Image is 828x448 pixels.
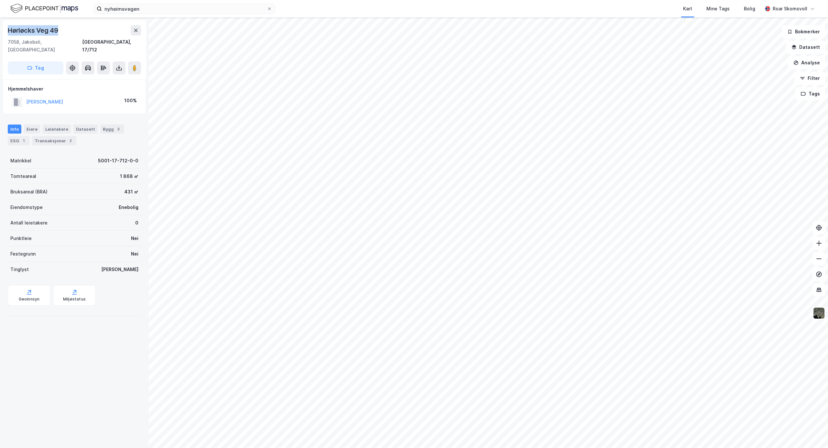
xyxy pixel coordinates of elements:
div: Nei [131,235,138,242]
button: Tags [795,87,825,100]
div: Tomteareal [10,172,36,180]
button: Datasett [786,41,825,54]
div: 7058, Jakobsli, [GEOGRAPHIC_DATA] [8,38,82,54]
div: 5001-17-712-0-0 [98,157,138,165]
img: logo.f888ab2527a4732fd821a326f86c7f29.svg [10,3,78,14]
div: Eiendomstype [10,203,43,211]
div: 3 [115,126,122,132]
div: Hjemmelshaver [8,85,141,93]
div: Tinglyst [10,266,29,273]
div: Nei [131,250,138,258]
div: Geoinnsyn [19,297,40,302]
button: Tag [8,61,63,74]
div: ESG [8,136,29,145]
div: Eiere [24,125,40,134]
div: 1 [20,137,27,144]
div: Kart [683,5,692,13]
img: 9k= [813,307,825,319]
div: 2 [67,137,74,144]
button: Filter [794,72,825,85]
div: Info [8,125,21,134]
div: Leietakere [43,125,71,134]
div: Roar Skomsvoll [773,5,807,13]
div: Bolig [744,5,755,13]
button: Bokmerker [782,25,825,38]
div: [PERSON_NAME] [101,266,138,273]
button: Analyse [788,56,825,69]
div: Antall leietakere [10,219,48,227]
div: Enebolig [119,203,138,211]
iframe: Chat Widget [796,417,828,448]
div: 431 ㎡ [124,188,138,196]
div: Bruksareal (BRA) [10,188,48,196]
div: Miljøstatus [63,297,86,302]
div: 100% [124,97,137,104]
div: Bygg [100,125,124,134]
div: Matrikkel [10,157,31,165]
div: 0 [135,219,138,227]
div: Datasett [73,125,98,134]
div: Mine Tags [706,5,730,13]
div: Transaksjoner [32,136,76,145]
div: [GEOGRAPHIC_DATA], 17/712 [82,38,141,54]
div: Festegrunn [10,250,36,258]
div: Hørløcks Veg 49 [8,25,60,36]
div: Punktleie [10,235,32,242]
input: Søk på adresse, matrikkel, gårdeiere, leietakere eller personer [102,4,267,14]
div: 1 868 ㎡ [120,172,138,180]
